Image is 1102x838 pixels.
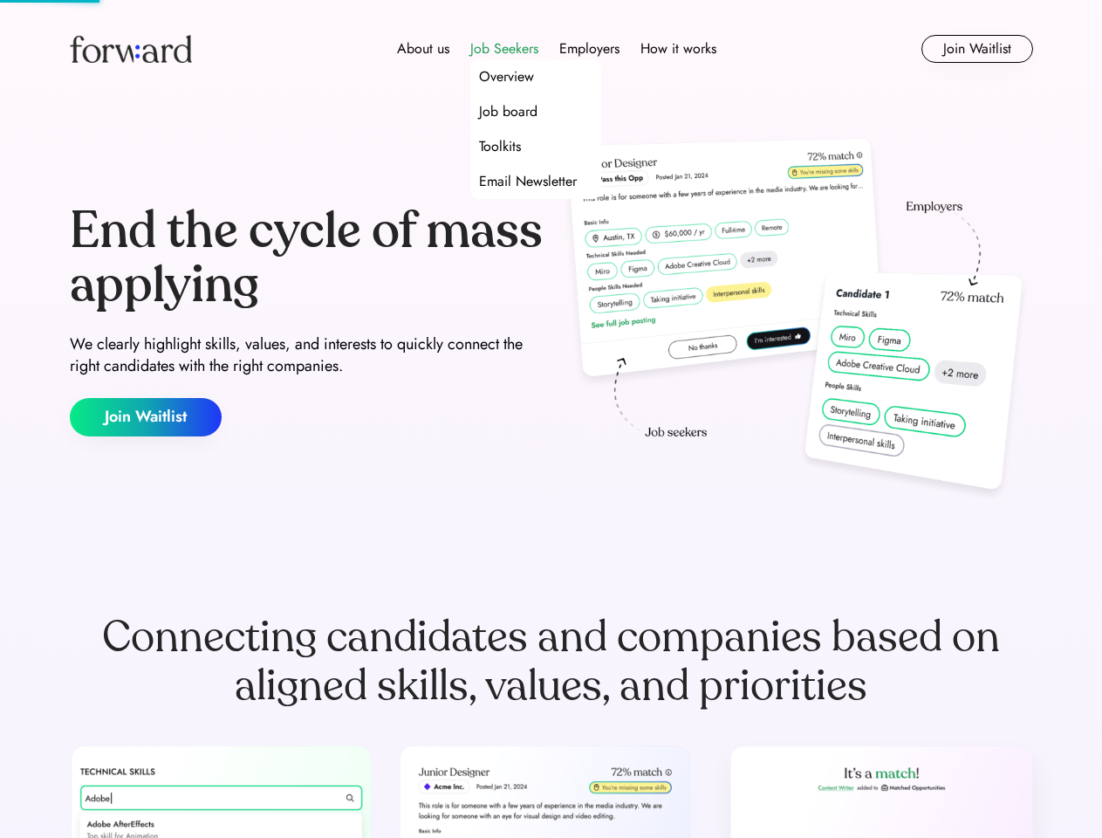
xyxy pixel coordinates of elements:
[479,136,521,157] div: Toolkits
[479,171,577,192] div: Email Newsletter
[479,66,534,87] div: Overview
[397,38,449,59] div: About us
[70,35,192,63] img: Forward logo
[70,333,544,377] div: We clearly highlight skills, values, and interests to quickly connect the right candidates with t...
[921,35,1033,63] button: Join Waitlist
[70,398,222,436] button: Join Waitlist
[479,101,537,122] div: Job board
[559,38,619,59] div: Employers
[70,204,544,312] div: End the cycle of mass applying
[70,613,1033,711] div: Connecting candidates and companies based on aligned skills, values, and priorities
[558,133,1033,508] img: hero-image.png
[640,38,716,59] div: How it works
[470,38,538,59] div: Job Seekers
